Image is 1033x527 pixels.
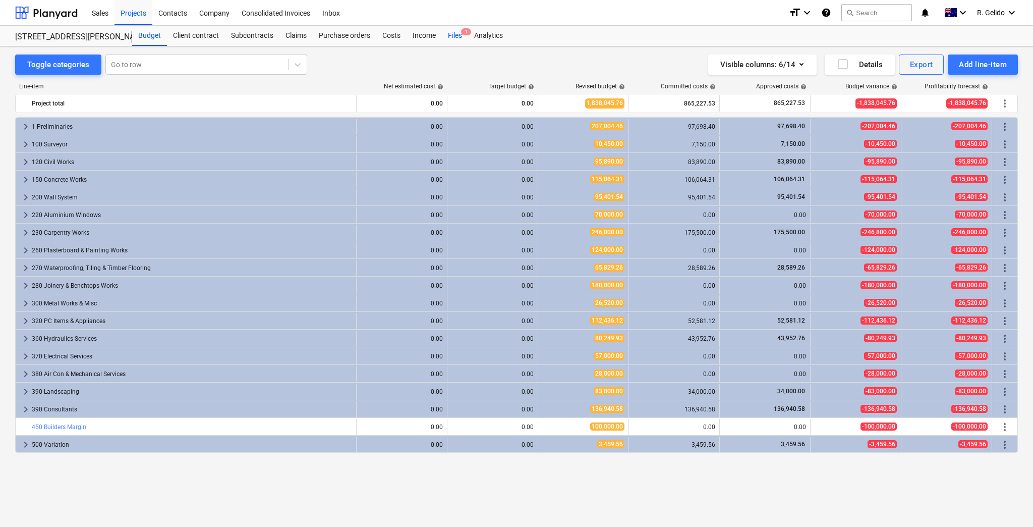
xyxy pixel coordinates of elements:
span: 10,450.00 [594,140,624,148]
span: -26,520.00 [864,299,897,307]
div: Visible columns : 6/14 [720,58,805,71]
button: Details [825,55,895,75]
div: 150 Concrete Works [32,172,352,188]
span: More actions [999,121,1011,133]
span: help [798,84,807,90]
span: -100,000.00 [860,423,897,431]
div: 0.00 [451,212,534,219]
span: 34,000.00 [776,388,806,395]
div: Export [910,58,933,71]
div: Approved costs [756,83,807,90]
div: 0.00 [361,388,443,395]
span: -246,800.00 [951,228,988,236]
div: 0.00 [633,247,715,254]
div: 0.00 [633,282,715,289]
div: Line-item [15,83,357,90]
span: 112,436.12 [590,317,624,325]
div: 0.00 [451,247,534,254]
span: help [708,84,716,90]
span: 70,000.00 [594,210,624,219]
div: Revised budget [576,83,625,90]
span: help [526,84,534,90]
div: 0.00 [451,318,534,325]
div: 270 Waterproofing, Tiling & Timber Flooring [32,260,352,276]
div: 0.00 [633,353,715,360]
span: 124,000.00 [590,246,624,254]
span: keyboard_arrow_right [20,403,32,415]
span: keyboard_arrow_right [20,280,32,292]
div: 34,000.00 [633,388,715,395]
div: 390 Consultants [32,401,352,417]
div: 0.00 [633,424,715,431]
a: Client contract [167,26,225,46]
span: 100,000.00 [590,423,624,431]
span: -207,004.46 [860,122,897,130]
span: keyboard_arrow_right [20,262,32,274]
span: -65,829.26 [955,263,988,272]
div: 0.00 [361,229,443,236]
div: Add line-item [959,58,1007,71]
div: 0.00 [724,247,806,254]
span: -124,000.00 [860,246,897,254]
div: 0.00 [451,424,534,431]
a: 450 Builders Margin [32,424,86,431]
div: 230 Carpentry Works [32,225,352,241]
span: -112,436.12 [860,317,897,325]
div: 120 Civil Works [32,154,352,170]
div: 0.00 [724,371,806,378]
div: 100 Surveyor [32,136,352,152]
span: 97,698.40 [776,123,806,130]
span: More actions [999,244,1011,256]
span: -80,249.93 [955,334,988,342]
span: 95,890.00 [594,157,624,166]
div: 865,227.53 [633,95,715,112]
div: Details [837,58,883,71]
div: 0.00 [361,265,443,272]
i: Knowledge base [821,7,831,19]
span: -57,000.00 [955,352,988,360]
span: 1 [461,28,471,35]
span: -124,000.00 [951,246,988,254]
div: Profitability forecast [925,83,988,90]
span: More actions [999,350,1011,362]
span: More actions [999,138,1011,150]
span: 43,952.76 [776,335,806,342]
span: More actions [999,156,1011,168]
span: More actions [999,191,1011,203]
a: Purchase orders [313,26,376,46]
div: 0.00 [451,141,534,148]
span: More actions [999,421,1011,433]
span: -57,000.00 [864,352,897,360]
div: Analytics [468,26,509,46]
span: keyboard_arrow_right [20,156,32,168]
div: 106,064.31 [633,176,715,183]
span: keyboard_arrow_right [20,297,32,309]
a: Claims [279,26,313,46]
div: 0.00 [361,353,443,360]
div: 0.00 [361,424,443,431]
div: 0.00 [451,353,534,360]
span: More actions [999,333,1011,345]
span: 106,064.31 [773,176,806,183]
div: 0.00 [451,265,534,272]
span: keyboard_arrow_right [20,368,32,380]
div: 0.00 [361,335,443,342]
div: 0.00 [361,123,443,130]
div: 0.00 [724,353,806,360]
span: 180,000.00 [590,281,624,289]
div: 370 Electrical Services [32,348,352,364]
div: 0.00 [361,176,443,183]
span: search [846,9,854,17]
div: 320 PC Items & Appliances [32,313,352,329]
div: 0.00 [361,441,443,448]
span: -95,890.00 [955,157,988,166]
i: keyboard_arrow_down [1006,7,1018,19]
div: 95,401.54 [633,194,715,201]
span: 83,890.00 [776,158,806,165]
span: -207,004.46 [951,122,988,130]
div: 200 Wall System [32,189,352,205]
div: 0.00 [451,282,534,289]
div: 0.00 [451,371,534,378]
span: -136,940.58 [951,405,988,413]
